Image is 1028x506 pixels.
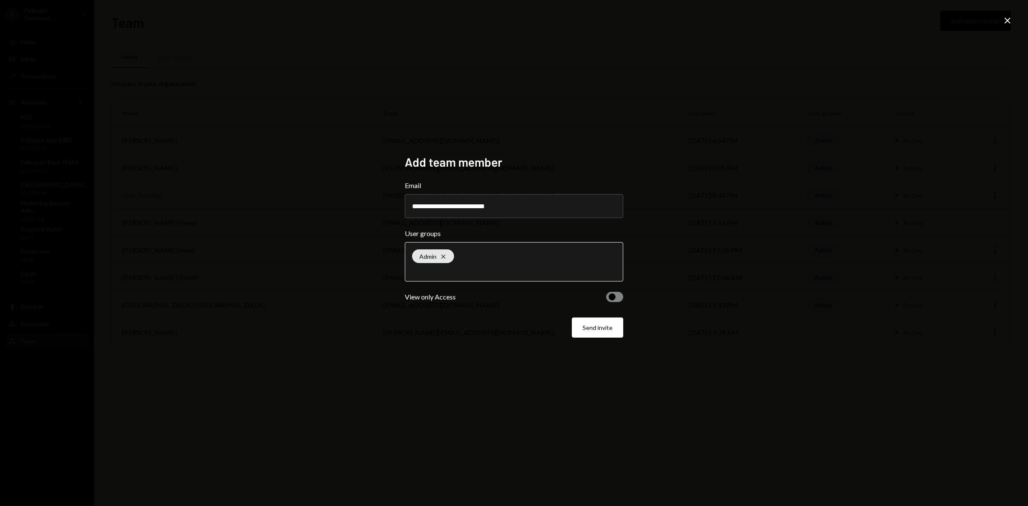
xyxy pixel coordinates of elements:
[405,180,623,191] label: Email
[405,228,623,239] label: User groups
[405,292,456,302] div: View only Access
[405,154,623,171] h2: Add team member
[412,249,454,263] div: Admin
[572,317,623,338] button: Send invite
